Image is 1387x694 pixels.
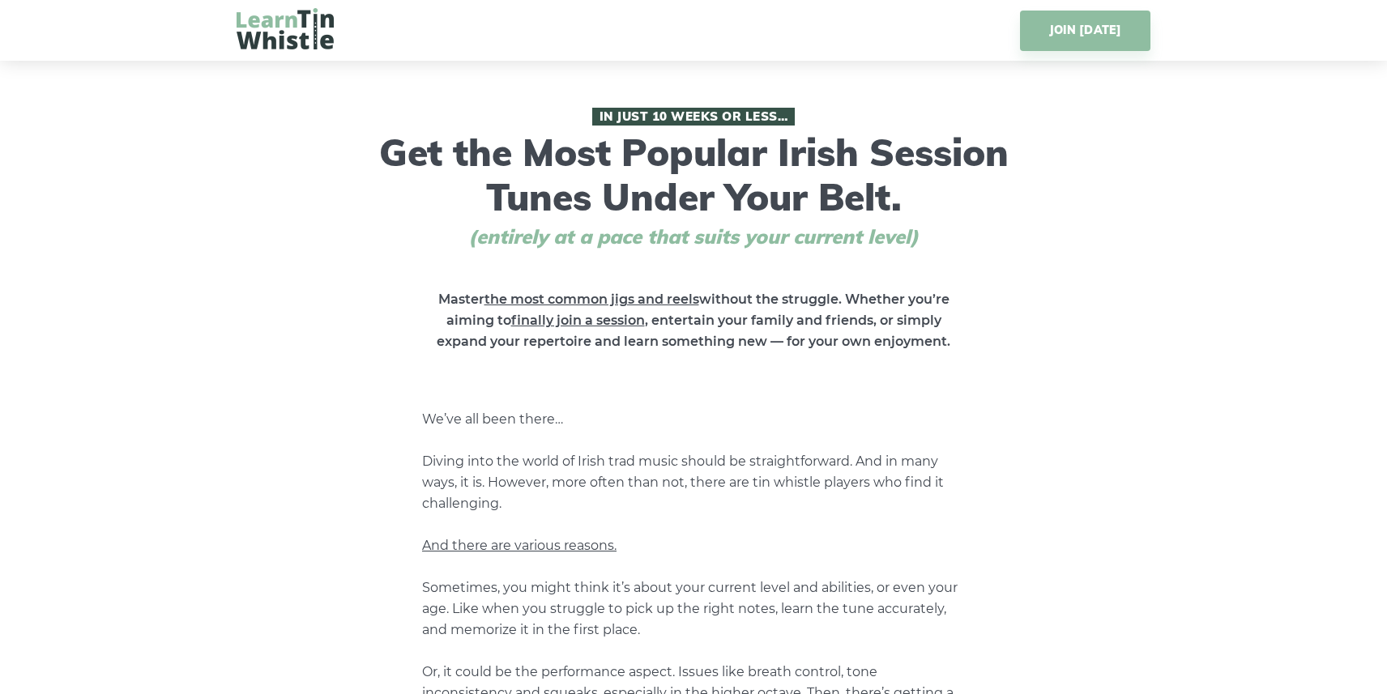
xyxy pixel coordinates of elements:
img: LearnTinWhistle.com [237,8,334,49]
a: JOIN [DATE] [1020,11,1150,51]
span: the most common jigs and reels [484,292,699,307]
span: And there are various reasons. [422,538,617,553]
h1: Get the Most Popular Irish Session Tunes Under Your Belt. [373,108,1014,249]
span: (entirely at a pace that suits your current level) [438,225,949,249]
span: finally join a session [511,313,645,328]
span: In Just 10 Weeks or Less… [592,108,795,126]
strong: Master without the struggle. Whether you’re aiming to , entertain your family and friends, or sim... [437,292,950,349]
